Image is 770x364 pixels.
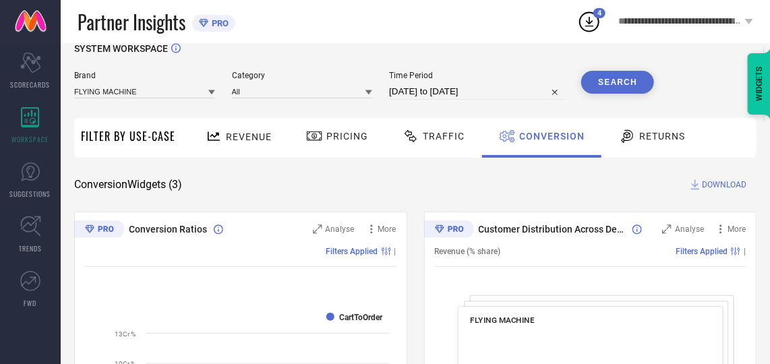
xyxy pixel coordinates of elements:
text: CartToOrder [339,313,383,322]
span: SCORECARDS [11,80,51,90]
span: SYSTEM WORKSPACE [74,43,168,54]
span: Conversion [519,131,585,142]
text: 13Cr % [115,330,136,338]
span: More [378,224,396,234]
span: Conversion Ratios [129,224,207,235]
svg: Zoom [662,224,672,234]
span: Returns [639,131,685,142]
span: Category [232,71,373,80]
button: Search [581,71,654,94]
span: More [728,224,746,234]
span: WORKSPACE [12,134,49,144]
span: DOWNLOAD [702,178,746,191]
span: Time Period [389,71,564,80]
span: Analyse [675,224,704,234]
span: TRENDS [19,243,42,253]
span: Filters Applied [676,247,728,256]
span: Customer Distribution Across Device/OS [479,224,626,235]
input: Select time period [389,84,564,100]
span: | [744,247,746,256]
span: SUGGESTIONS [10,189,51,199]
span: Filter By Use-Case [81,128,175,144]
svg: Zoom [313,224,322,234]
div: Open download list [577,9,601,34]
span: 4 [597,9,601,18]
span: Conversion Widgets ( 3 ) [74,178,182,191]
span: Revenue [226,131,272,142]
span: FWD [24,298,37,308]
div: Premium [424,220,474,241]
span: Partner Insights [78,8,185,36]
span: Analyse [326,224,355,234]
span: PRO [208,18,229,28]
span: Brand [74,71,215,80]
span: Traffic [423,131,465,142]
span: FLYING MACHINE [470,315,534,325]
span: | [394,247,396,256]
span: Pricing [326,131,368,142]
span: Revenue (% share) [435,247,501,256]
span: Filters Applied [326,247,378,256]
div: Premium [74,220,124,241]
